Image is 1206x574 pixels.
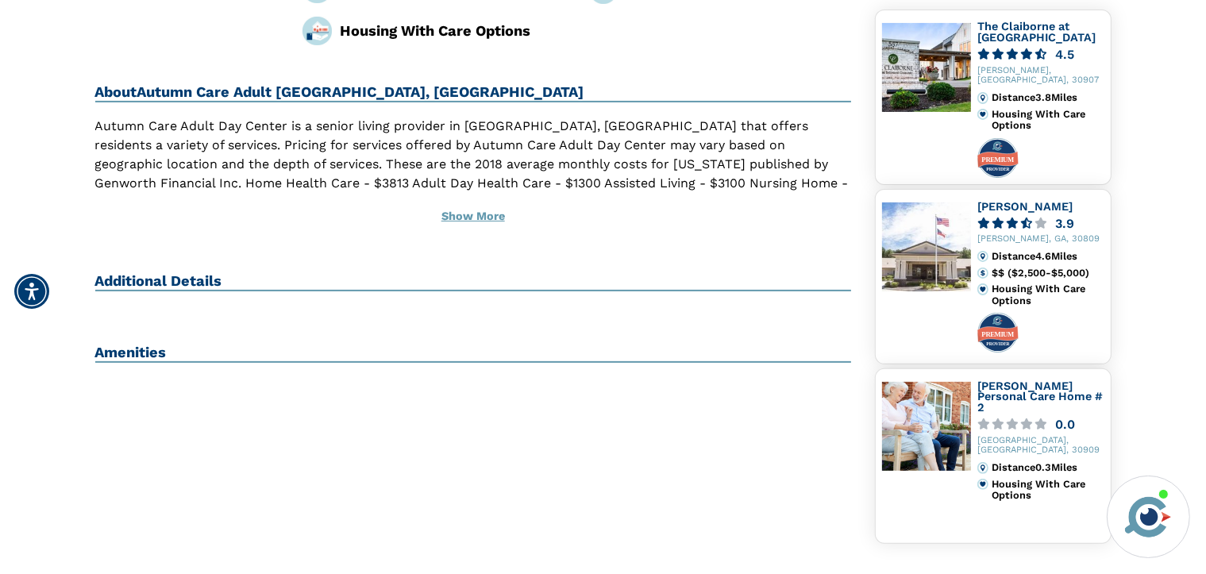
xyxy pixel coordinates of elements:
div: Housing With Care Options [340,20,565,41]
div: 0.0 [1055,418,1075,430]
a: [PERSON_NAME] [977,200,1073,213]
p: Autumn Care Adult Day Center is a senior living provider in [GEOGRAPHIC_DATA], [GEOGRAPHIC_DATA] ... [95,117,852,231]
div: Accessibility Menu [14,274,49,309]
div: Distance 3.8 Miles [992,92,1104,103]
img: avatar [1121,490,1175,544]
div: Housing With Care Options [992,109,1104,132]
a: [PERSON_NAME] Personal Care Home # 2 [977,379,1103,414]
a: 4.5 [977,48,1104,60]
a: The Claiborne at [GEOGRAPHIC_DATA] [977,20,1096,44]
img: primary.svg [977,283,988,295]
img: primary.svg [977,109,988,120]
img: distance.svg [977,462,988,473]
div: Housing With Care Options [992,479,1104,502]
img: primary.svg [977,479,988,490]
img: premium-profile-badge.svg [977,138,1019,178]
h2: Additional Details [95,272,852,291]
div: Distance 4.6 Miles [992,251,1104,262]
div: $$ ($2,500-$5,000) [992,268,1104,279]
div: [GEOGRAPHIC_DATA], [GEOGRAPHIC_DATA], 30909 [977,436,1104,457]
h2: About Autumn Care Adult [GEOGRAPHIC_DATA], [GEOGRAPHIC_DATA] [95,83,852,102]
a: 0.0 [977,418,1104,430]
div: 4.5 [1055,48,1074,60]
div: 3.9 [1055,218,1074,229]
img: premium-profile-badge.svg [977,313,1019,352]
a: 3.9 [977,218,1104,229]
div: Distance 0.3 Miles [992,462,1104,473]
img: distance.svg [977,92,988,103]
button: Show More [95,199,852,234]
img: distance.svg [977,251,988,262]
div: [PERSON_NAME], [GEOGRAPHIC_DATA], 30907 [977,66,1104,87]
img: cost.svg [977,268,988,279]
h2: Amenities [95,344,852,363]
div: Housing With Care Options [992,283,1104,306]
div: [PERSON_NAME], GA, 30809 [977,234,1104,245]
